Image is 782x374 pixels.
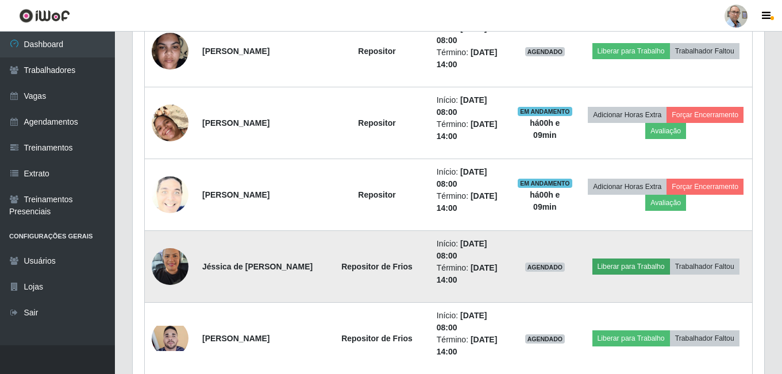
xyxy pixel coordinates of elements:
img: CoreUI Logo [19,9,70,23]
button: Trabalhador Faltou [670,330,739,346]
strong: Repositor [358,190,395,199]
li: Início: [437,238,504,262]
img: 1724758251870.jpeg [152,326,188,351]
time: [DATE] 08:00 [437,95,487,117]
span: AGENDADO [525,263,565,272]
button: Liberar para Trabalho [592,330,670,346]
img: 1725909093018.jpeg [152,242,188,291]
strong: Repositor de Frios [341,334,413,343]
li: Término: [437,190,504,214]
strong: [PERSON_NAME] [202,334,269,343]
button: Trabalhador Faltou [670,259,739,275]
strong: Repositor [358,47,395,56]
img: 1746292948519.jpeg [152,172,188,218]
strong: [PERSON_NAME] [202,118,269,128]
strong: há 00 h e 09 min [530,118,560,140]
li: Término: [437,334,504,358]
img: 1754859842706.jpeg [152,26,188,75]
button: Forçar Encerramento [667,179,744,195]
li: Início: [437,94,504,118]
img: 1742564101820.jpeg [152,90,188,156]
strong: [PERSON_NAME] [202,190,269,199]
button: Forçar Encerramento [667,107,744,123]
li: Início: [437,166,504,190]
span: EM ANDAMENTO [518,107,572,116]
button: Trabalhador Faltou [670,43,739,59]
span: AGENDADO [525,334,565,344]
strong: Repositor [358,118,395,128]
button: Liberar para Trabalho [592,259,670,275]
li: Início: [437,22,504,47]
li: Início: [437,310,504,334]
button: Avaliação [645,195,686,211]
strong: há 00 h e 09 min [530,190,560,211]
li: Término: [437,47,504,71]
strong: Repositor de Frios [341,262,413,271]
button: Adicionar Horas Extra [588,107,667,123]
time: [DATE] 08:00 [437,167,487,188]
time: [DATE] 08:00 [437,311,487,332]
span: EM ANDAMENTO [518,179,572,188]
button: Avaliação [645,123,686,139]
button: Adicionar Horas Extra [588,179,667,195]
strong: [PERSON_NAME] [202,47,269,56]
span: AGENDADO [525,47,565,56]
li: Término: [437,262,504,286]
li: Término: [437,118,504,142]
strong: Jéssica de [PERSON_NAME] [202,262,313,271]
button: Liberar para Trabalho [592,43,670,59]
time: [DATE] 08:00 [437,239,487,260]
